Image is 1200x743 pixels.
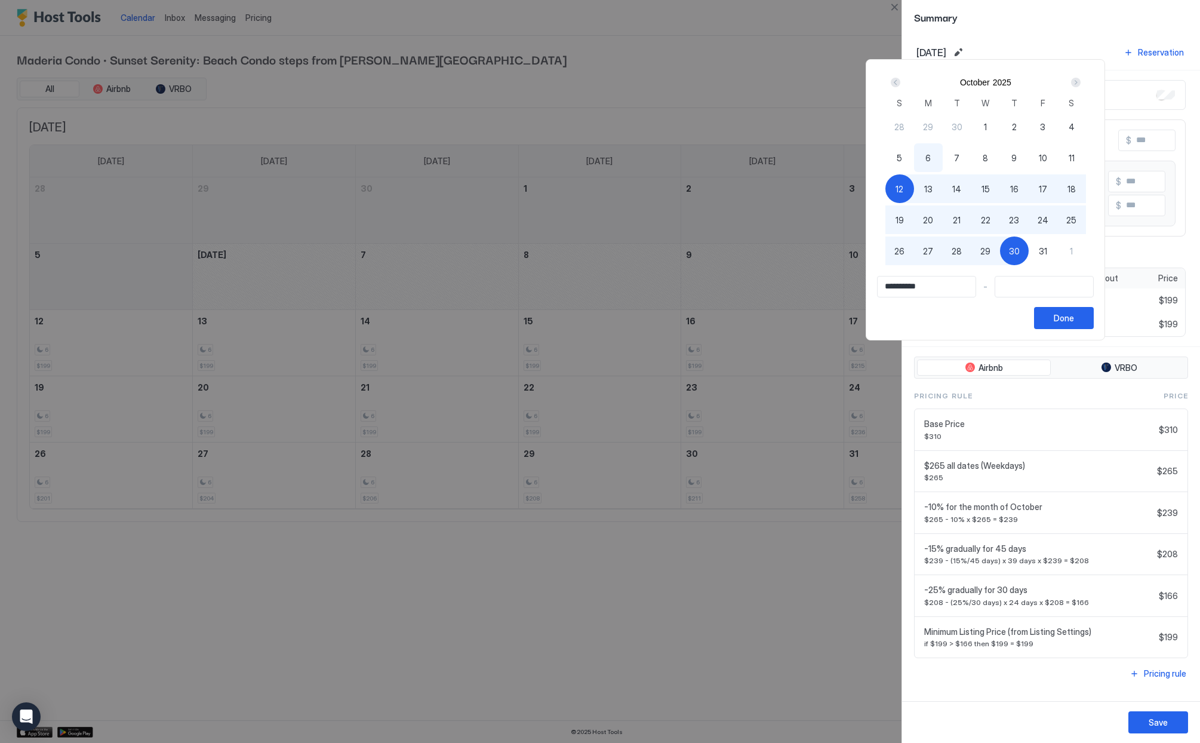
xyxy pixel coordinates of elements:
span: 31 [1039,245,1047,257]
button: 28 [943,237,971,265]
button: 8 [971,143,1000,172]
span: 19 [896,214,904,226]
span: W [981,97,989,109]
span: 12 [896,183,903,195]
span: 4 [1069,121,1075,133]
button: 4 [1057,112,1086,141]
span: 20 [923,214,933,226]
span: 7 [954,152,959,164]
button: 30 [1000,237,1029,265]
span: 28 [894,121,904,133]
button: 11 [1057,143,1086,172]
button: 1 [971,112,1000,141]
span: - [983,281,987,292]
button: 3 [1029,112,1057,141]
span: 8 [983,152,988,164]
span: 16 [1010,183,1019,195]
span: 27 [923,245,933,257]
span: 30 [952,121,962,133]
span: S [1069,97,1074,109]
span: 17 [1039,183,1047,195]
button: 2 [1000,112,1029,141]
button: 24 [1029,205,1057,234]
span: 15 [981,183,990,195]
button: 17 [1029,174,1057,203]
span: 10 [1039,152,1047,164]
span: 22 [981,214,990,226]
button: 27 [914,237,943,265]
span: M [925,97,932,109]
button: 13 [914,174,943,203]
button: 1 [1057,237,1086,265]
span: S [897,97,902,109]
button: 15 [971,174,1000,203]
span: 28 [952,245,962,257]
button: 29 [914,112,943,141]
span: 21 [953,214,961,226]
button: 31 [1029,237,1057,265]
button: 21 [943,205,971,234]
span: 24 [1038,214,1048,226]
button: 9 [1000,143,1029,172]
span: 14 [952,183,961,195]
span: 13 [924,183,933,195]
button: 10 [1029,143,1057,172]
button: 22 [971,205,1000,234]
button: 2025 [993,78,1011,87]
input: Input Field [995,277,1093,297]
span: 1 [984,121,987,133]
span: 18 [1067,183,1076,195]
span: 11 [1069,152,1075,164]
div: Open Intercom Messenger [12,702,41,731]
button: October [960,78,990,87]
span: F [1041,97,1045,109]
button: 26 [885,237,914,265]
span: 6 [925,152,931,164]
span: 29 [923,121,933,133]
button: 19 [885,205,914,234]
span: 23 [1009,214,1019,226]
button: 7 [943,143,971,172]
span: T [1011,97,1017,109]
button: 28 [885,112,914,141]
button: 25 [1057,205,1086,234]
input: Input Field [878,277,976,297]
button: 12 [885,174,914,203]
div: Done [1054,312,1074,324]
span: 3 [1040,121,1045,133]
button: 30 [943,112,971,141]
span: 1 [1070,245,1073,257]
button: 23 [1000,205,1029,234]
button: 14 [943,174,971,203]
button: Prev [888,75,904,90]
button: Next [1067,75,1083,90]
button: Done [1034,307,1094,329]
span: 26 [894,245,904,257]
button: 29 [971,237,1000,265]
span: 9 [1011,152,1017,164]
button: 5 [885,143,914,172]
span: 30 [1009,245,1020,257]
span: T [954,97,960,109]
span: 25 [1066,214,1076,226]
button: 16 [1000,174,1029,203]
button: 18 [1057,174,1086,203]
span: 2 [1012,121,1017,133]
span: 5 [897,152,902,164]
span: 29 [980,245,990,257]
button: 6 [914,143,943,172]
button: 20 [914,205,943,234]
